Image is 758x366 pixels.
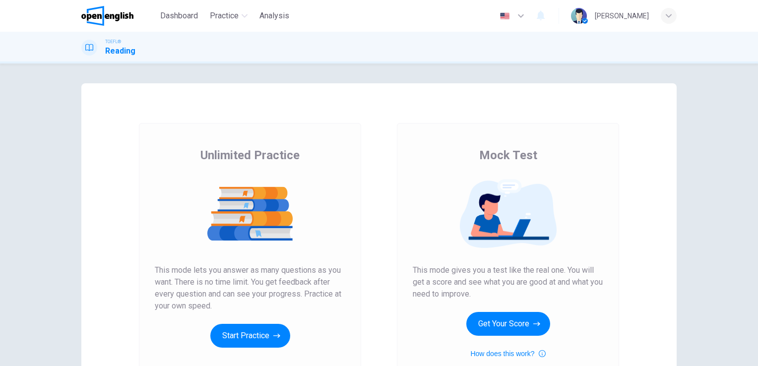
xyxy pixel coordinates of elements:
button: Practice [206,7,252,25]
span: TOEFL® [105,38,121,45]
span: Analysis [259,10,289,22]
span: Mock Test [479,147,537,163]
span: This mode gives you a test like the real one. You will get a score and see what you are good at a... [413,264,603,300]
img: en [499,12,511,20]
span: Practice [210,10,239,22]
a: OpenEnglish logo [81,6,156,26]
div: [PERSON_NAME] [595,10,649,22]
span: Unlimited Practice [200,147,300,163]
button: Dashboard [156,7,202,25]
button: Get Your Score [466,312,550,336]
h1: Reading [105,45,135,57]
button: How does this work? [470,348,545,360]
button: Analysis [255,7,293,25]
span: Dashboard [160,10,198,22]
img: OpenEnglish logo [81,6,133,26]
button: Start Practice [210,324,290,348]
span: This mode lets you answer as many questions as you want. There is no time limit. You get feedback... [155,264,345,312]
img: Profile picture [571,8,587,24]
